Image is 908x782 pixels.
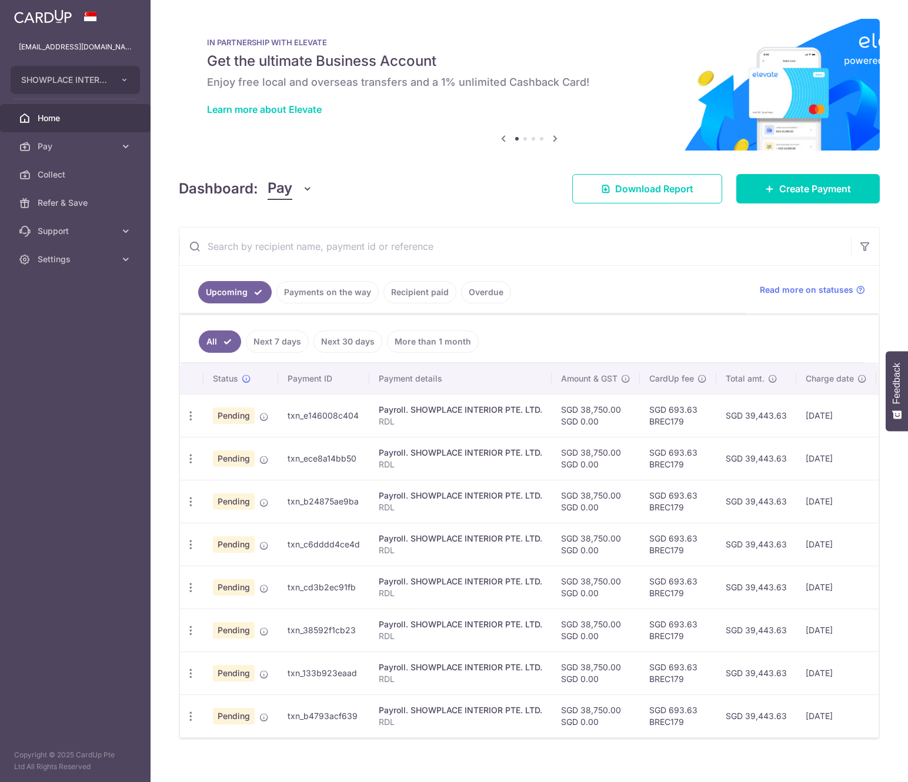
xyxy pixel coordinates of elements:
[379,587,542,599] p: RDL
[198,281,272,303] a: Upcoming
[640,694,716,737] td: SGD 693.63 BREC179
[716,394,796,437] td: SGD 39,443.63
[213,450,255,467] span: Pending
[213,665,255,681] span: Pending
[278,394,369,437] td: txn_e146008c404
[796,480,876,523] td: [DATE]
[640,566,716,609] td: SGD 693.63 BREC179
[796,523,876,566] td: [DATE]
[207,103,322,115] a: Learn more about Elevate
[276,281,379,303] a: Payments on the way
[179,19,880,151] img: Renovation banner
[552,566,640,609] td: SGD 38,750.00 SGD 0.00
[640,480,716,523] td: SGD 693.63 BREC179
[640,394,716,437] td: SGD 693.63 BREC179
[796,609,876,651] td: [DATE]
[806,373,854,385] span: Charge date
[552,523,640,566] td: SGD 38,750.00 SGD 0.00
[572,174,722,203] a: Download Report
[640,437,716,480] td: SGD 693.63 BREC179
[379,704,542,716] div: Payroll. SHOWPLACE INTERIOR PTE. LTD.
[379,716,542,728] p: RDL
[552,694,640,737] td: SGD 38,750.00 SGD 0.00
[21,74,108,86] span: SHOWPLACE INTERIOR PTE. LTD.
[379,673,542,685] p: RDL
[716,523,796,566] td: SGD 39,443.63
[716,437,796,480] td: SGD 39,443.63
[892,363,902,404] span: Feedback
[726,373,765,385] span: Total amt.
[213,373,238,385] span: Status
[278,566,369,609] td: txn_cd3b2ec91fb
[379,490,542,502] div: Payroll. SHOWPLACE INTERIOR PTE. LTD.
[552,480,640,523] td: SGD 38,750.00 SGD 0.00
[379,630,542,642] p: RDL
[796,694,876,737] td: [DATE]
[561,373,617,385] span: Amount & GST
[179,178,258,199] h4: Dashboard:
[278,523,369,566] td: txn_c6dddd4ce4d
[19,41,132,53] p: [EMAIL_ADDRESS][DOMAIN_NAME]
[278,651,369,694] td: txn_133b923eaad
[886,351,908,431] button: Feedback - Show survey
[369,363,552,394] th: Payment details
[268,178,292,200] span: Pay
[615,182,693,196] span: Download Report
[179,228,851,265] input: Search by recipient name, payment id or reference
[779,182,851,196] span: Create Payment
[213,536,255,553] span: Pending
[38,197,115,209] span: Refer & Save
[796,394,876,437] td: [DATE]
[379,416,542,427] p: RDL
[716,480,796,523] td: SGD 39,443.63
[379,619,542,630] div: Payroll. SHOWPLACE INTERIOR PTE. LTD.
[716,694,796,737] td: SGD 39,443.63
[38,225,115,237] span: Support
[379,544,542,556] p: RDL
[760,284,865,296] a: Read more on statuses
[213,579,255,596] span: Pending
[387,330,479,353] a: More than 1 month
[213,493,255,510] span: Pending
[649,373,694,385] span: CardUp fee
[379,447,542,459] div: Payroll. SHOWPLACE INTERIOR PTE. LTD.
[796,651,876,694] td: [DATE]
[278,609,369,651] td: txn_38592f1cb23
[278,363,369,394] th: Payment ID
[207,75,852,89] h6: Enjoy free local and overseas transfers and a 1% unlimited Cashback Card!
[379,459,542,470] p: RDL
[760,284,853,296] span: Read more on statuses
[716,609,796,651] td: SGD 39,443.63
[461,281,511,303] a: Overdue
[313,330,382,353] a: Next 30 days
[383,281,456,303] a: Recipient paid
[278,480,369,523] td: txn_b24875ae9ba
[379,576,542,587] div: Payroll. SHOWPLACE INTERIOR PTE. LTD.
[207,38,852,47] p: IN PARTNERSHIP WITH ELEVATE
[38,112,115,124] span: Home
[796,437,876,480] td: [DATE]
[278,694,369,737] td: txn_b4793acf639
[38,141,115,152] span: Pay
[552,609,640,651] td: SGD 38,750.00 SGD 0.00
[11,66,140,94] button: SHOWPLACE INTERIOR PTE. LTD.
[640,609,716,651] td: SGD 693.63 BREC179
[379,502,542,513] p: RDL
[14,9,72,24] img: CardUp
[213,622,255,639] span: Pending
[268,178,313,200] button: Pay
[552,394,640,437] td: SGD 38,750.00 SGD 0.00
[640,523,716,566] td: SGD 693.63 BREC179
[640,651,716,694] td: SGD 693.63 BREC179
[207,52,852,71] h5: Get the ultimate Business Account
[278,437,369,480] td: txn_ece8a14bb50
[552,437,640,480] td: SGD 38,750.00 SGD 0.00
[736,174,880,203] a: Create Payment
[796,566,876,609] td: [DATE]
[38,253,115,265] span: Settings
[716,651,796,694] td: SGD 39,443.63
[379,533,542,544] div: Payroll. SHOWPLACE INTERIOR PTE. LTD.
[38,169,115,181] span: Collect
[213,407,255,424] span: Pending
[379,404,542,416] div: Payroll. SHOWPLACE INTERIOR PTE. LTD.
